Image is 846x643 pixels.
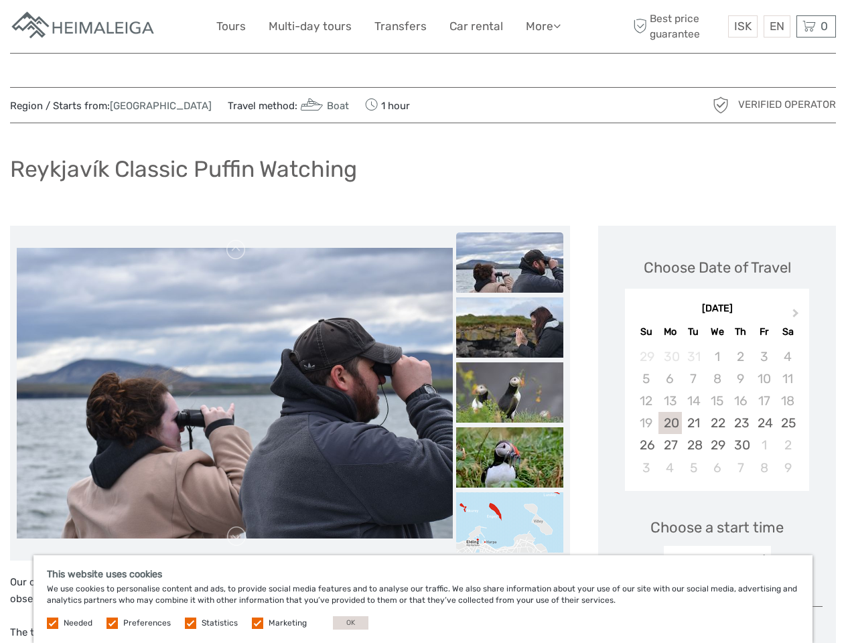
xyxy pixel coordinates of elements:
[682,323,705,341] div: Tu
[154,21,170,37] button: Open LiveChat chat widget
[10,99,212,113] span: Region / Starts from:
[682,368,705,390] div: Not available Tuesday, April 7th, 2026
[710,94,731,116] img: verified_operator_grey_128.png
[729,412,752,434] div: Choose Thursday, April 23rd, 2026
[634,457,658,479] div: Choose Sunday, May 3rd, 2026
[752,390,776,412] div: Not available Friday, April 17th, 2026
[776,390,799,412] div: Not available Saturday, April 18th, 2026
[764,15,790,38] div: EN
[269,17,352,36] a: Multi-day tours
[705,412,729,434] div: Choose Wednesday, April 22nd, 2026
[752,412,776,434] div: Choose Friday, April 24th, 2026
[658,434,682,456] div: Choose Monday, April 27th, 2026
[33,555,813,643] div: We use cookies to personalise content and ads, to provide social media features and to analyse ou...
[682,390,705,412] div: Not available Tuesday, April 14th, 2026
[634,434,658,456] div: Choose Sunday, April 26th, 2026
[456,297,563,358] img: ecf4b67fafb144f793a828bcc7976970_slider_thumbnail.jpg
[634,412,658,434] div: Not available Sunday, April 19th, 2026
[216,17,246,36] a: Tours
[456,232,563,293] img: eff1427df8d4438a8fb3d451408b7d2a_slider_thumbnail.jpg
[650,517,784,538] span: Choose a start time
[110,100,212,112] a: [GEOGRAPHIC_DATA]
[658,390,682,412] div: Not available Monday, April 13th, 2026
[729,346,752,368] div: Not available Thursday, April 2nd, 2026
[658,346,682,368] div: Not available Monday, March 30th, 2026
[629,346,804,479] div: month 2026-04
[10,10,157,43] img: Apartments in Reykjavik
[644,257,791,278] div: Choose Date of Travel
[658,368,682,390] div: Not available Monday, April 6th, 2026
[752,368,776,390] div: Not available Friday, April 10th, 2026
[705,390,729,412] div: Not available Wednesday, April 15th, 2026
[47,569,799,580] h5: This website uses cookies
[634,368,658,390] div: Not available Sunday, April 5th, 2026
[776,368,799,390] div: Not available Saturday, April 11th, 2026
[705,368,729,390] div: Not available Wednesday, April 8th, 2026
[658,412,682,434] div: Choose Monday, April 20th, 2026
[729,323,752,341] div: Th
[297,100,349,112] a: Boat
[456,492,563,553] img: c9ab3343281f4083a67b923871366ee0_slider_thumbnail.png
[19,23,151,34] p: We're away right now. Please check back later!
[776,346,799,368] div: Not available Saturday, April 4th, 2026
[658,323,682,341] div: Mo
[682,457,705,479] div: Choose Tuesday, May 5th, 2026
[17,248,453,539] img: eff1427df8d4438a8fb3d451408b7d2a_main_slider.jpg
[269,618,307,629] label: Marketing
[729,434,752,456] div: Choose Thursday, April 30th, 2026
[449,17,503,36] a: Car rental
[10,155,357,183] h1: Reykjavík Classic Puffin Watching
[682,412,705,434] div: Choose Tuesday, April 21st, 2026
[705,323,729,341] div: We
[365,96,410,115] span: 1 hour
[64,618,92,629] label: Needed
[634,323,658,341] div: Su
[682,346,705,368] div: Not available Tuesday, March 31st, 2026
[705,434,729,456] div: Choose Wednesday, April 29th, 2026
[701,553,733,571] div: 10:00
[734,19,752,33] span: ISK
[202,618,238,629] label: Statistics
[752,323,776,341] div: Fr
[456,427,563,488] img: a4fd3da817384bb1b0097ad0a5700271_slider_thumbnail.jpeg
[705,346,729,368] div: Not available Wednesday, April 1st, 2026
[456,362,563,423] img: dec5db2e026a407c9f6e0b1454410c9f_slider_thumbnail.jpeg
[658,457,682,479] div: Choose Monday, May 4th, 2026
[752,457,776,479] div: Choose Friday, May 8th, 2026
[729,390,752,412] div: Not available Thursday, April 16th, 2026
[705,457,729,479] div: Choose Wednesday, May 6th, 2026
[752,434,776,456] div: Choose Friday, May 1st, 2026
[625,302,809,316] div: [DATE]
[682,434,705,456] div: Choose Tuesday, April 28th, 2026
[333,616,368,630] button: OK
[786,305,808,327] button: Next Month
[776,434,799,456] div: Choose Saturday, May 2nd, 2026
[819,19,830,33] span: 0
[729,457,752,479] div: Choose Thursday, May 7th, 2026
[776,457,799,479] div: Choose Saturday, May 9th, 2026
[634,346,658,368] div: Not available Sunday, March 29th, 2026
[776,412,799,434] div: Choose Saturday, April 25th, 2026
[752,346,776,368] div: Not available Friday, April 3rd, 2026
[630,11,725,41] span: Best price guarantee
[729,368,752,390] div: Not available Thursday, April 9th, 2026
[526,17,561,36] a: More
[10,574,570,608] p: Our classic puffin tours offer an intimate and enjoyable adventure on a small boat, providing a u...
[374,17,427,36] a: Transfers
[634,390,658,412] div: Not available Sunday, April 12th, 2026
[776,323,799,341] div: Sa
[738,98,836,112] span: Verified Operator
[123,618,171,629] label: Preferences
[228,96,349,115] span: Travel method:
